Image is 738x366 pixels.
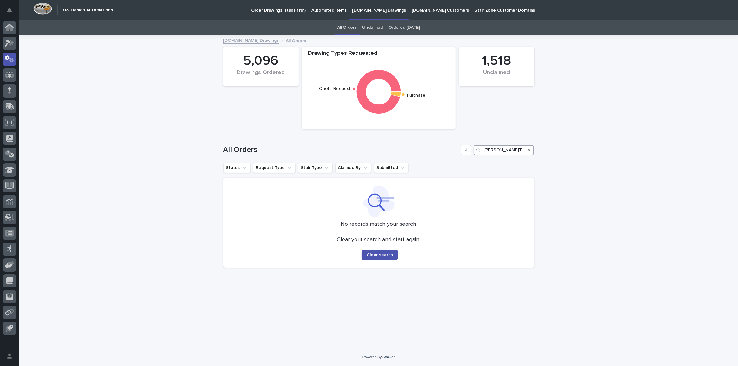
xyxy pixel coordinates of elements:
text: Purchase [407,93,426,98]
p: No records match your search [231,221,526,228]
a: Unclaimed [362,20,383,35]
button: Request Type [253,163,296,173]
div: 5,096 [234,53,288,69]
h1: All Orders [223,145,459,155]
a: All Orders [337,20,357,35]
button: Clear search [362,250,398,260]
text: Quote Request [319,87,350,91]
button: Notifications [3,4,16,17]
p: Clear your search and start again. [337,237,420,243]
button: Submitted [374,163,409,173]
div: Unclaimed [470,69,524,83]
h2: 03. Design Automations [63,8,113,13]
div: Drawing Types Requested [302,50,456,60]
p: All Orders [286,37,306,44]
a: Ordered [DATE] [389,20,420,35]
input: Search [474,145,534,155]
img: Workspace Logo [33,3,52,15]
button: Stair Type [298,163,333,173]
a: Powered By Stacker [362,355,395,359]
div: Drawings Ordered [234,69,288,83]
div: Notifications [8,8,16,18]
button: Claimed By [335,163,371,173]
span: Clear search [367,253,393,257]
button: Status [223,163,251,173]
a: [DOMAIN_NAME] Drawings [223,36,279,44]
div: 1,518 [470,53,524,69]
